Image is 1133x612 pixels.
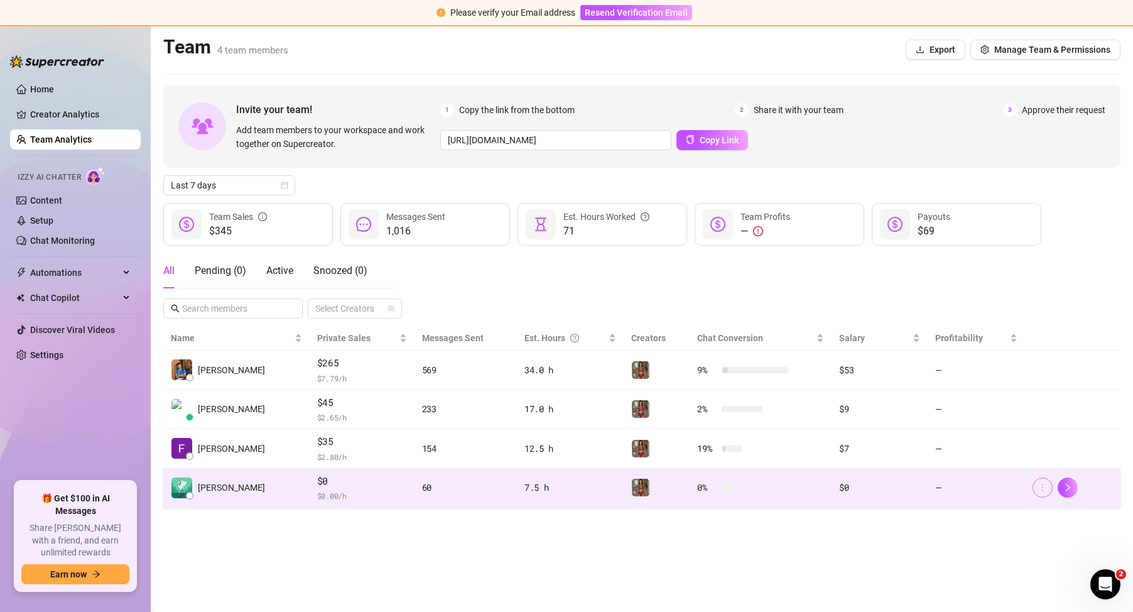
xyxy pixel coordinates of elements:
div: Pending ( 0 ) [195,263,246,278]
div: Est. Hours [524,331,606,345]
span: [PERSON_NAME] [198,442,265,456]
span: $ 2.80 /h [317,451,407,463]
span: $ 2.65 /h [317,411,407,423]
span: 71 [563,224,649,239]
img: Greek [632,479,649,496]
span: Profitability [935,333,983,343]
span: 🎁 Get $100 in AI Messages [21,493,129,517]
span: Izzy AI Chatter [18,172,81,183]
span: Approve their request [1022,103,1105,117]
button: Copy Link [676,130,748,150]
span: $ 0.00 /h [317,489,407,502]
span: 2 [1116,569,1126,579]
div: Team Sales [209,210,267,224]
span: Copy Link [700,135,739,145]
div: 233 [422,402,509,416]
span: Messages Sent [422,333,484,343]
img: Alva K [171,399,192,420]
img: Franklin Marend… [171,438,192,459]
span: Active [266,265,293,276]
span: Chat Copilot [30,288,119,308]
span: $0 [317,474,407,489]
span: exclamation-circle [436,8,445,17]
a: Setup [30,216,53,226]
span: Share [PERSON_NAME] with a friend, and earn unlimited rewards [21,522,129,559]
span: Payouts [918,212,950,222]
img: Greek [632,440,649,457]
div: Please verify your Email address [450,6,575,19]
span: Add team members to your workspace and work together on Supercreator. [236,123,435,151]
div: 569 [422,363,509,377]
span: Share it with your team [754,103,843,117]
span: download [916,45,924,54]
div: — [740,224,790,239]
div: 60 [422,481,509,495]
span: 2 [735,103,749,117]
img: Greek [632,400,649,418]
span: team [388,305,395,312]
span: calendar [281,182,288,189]
span: Export [930,45,955,55]
div: 12.5 h [524,442,616,456]
span: [PERSON_NAME] [198,402,265,416]
span: dollar-circle [887,217,903,232]
span: Private Sales [317,333,371,343]
div: $0 [839,481,919,495]
div: All [163,263,175,278]
span: Snoozed ( 0 ) [313,265,367,276]
span: 3 [1003,103,1017,117]
span: Manage Team & Permissions [994,45,1110,55]
span: 9 % [697,363,717,377]
span: Invite your team! [236,102,440,117]
img: Chat Copilot [16,293,24,302]
span: more [1038,483,1047,492]
span: question-circle [641,210,649,224]
span: Salary [839,333,865,343]
span: Resend Verification Email [585,8,688,18]
span: $45 [317,395,407,410]
span: Messages Sent [386,212,445,222]
span: dollar-circle [710,217,725,232]
th: Name [163,326,310,351]
a: Settings [30,350,63,360]
img: Chester Tagayun… [171,359,192,380]
div: 17.0 h [524,402,616,416]
div: $53 [839,363,919,377]
span: setting [980,45,989,54]
span: arrow-right [92,570,100,579]
a: Discover Viral Videos [30,325,115,335]
a: Home [30,84,54,94]
span: thunderbolt [16,268,26,278]
span: Copy the link from the bottom [459,103,575,117]
span: 4 team members [217,45,288,56]
img: Jen [171,478,192,498]
td: — [928,351,1025,390]
div: 154 [422,442,509,456]
iframe: Intercom live chat [1090,569,1120,599]
button: Resend Verification Email [580,5,692,20]
div: $9 [839,402,919,416]
span: Team Profits [740,212,790,222]
img: Greek [632,361,649,379]
td: — [928,390,1025,430]
span: Chat Conversion [697,333,763,343]
span: [PERSON_NAME] [198,481,265,495]
img: AI Chatter [86,167,106,185]
span: 19 % [697,442,717,456]
button: Manage Team & Permissions [970,40,1120,60]
span: Earn now [50,569,87,579]
span: message [356,217,371,232]
span: exclamation-circle [753,226,763,236]
span: search [171,304,180,313]
a: Team Analytics [30,134,92,145]
a: Chat Monitoring [30,236,95,246]
td: — [928,469,1025,508]
h2: Team [163,35,288,59]
div: Est. Hours Worked [563,210,649,224]
div: 34.0 h [524,363,616,377]
span: dollar-circle [179,217,194,232]
span: $265 [317,356,407,371]
span: 2 % [697,402,717,416]
span: hourglass [533,217,548,232]
img: logo-BBDzfeDw.svg [10,55,104,68]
